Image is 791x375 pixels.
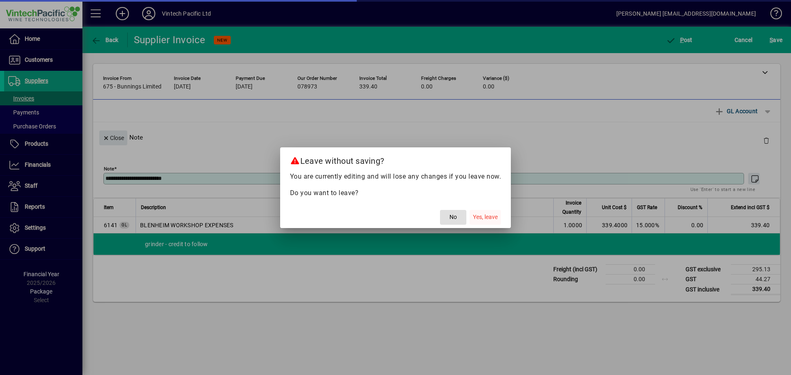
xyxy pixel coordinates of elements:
[290,188,501,198] p: Do you want to leave?
[449,213,457,221] span: No
[473,213,498,221] span: Yes, leave
[290,172,501,182] p: You are currently editing and will lose any changes if you leave now.
[280,147,511,171] h2: Leave without saving?
[440,210,466,225] button: No
[470,210,501,225] button: Yes, leave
